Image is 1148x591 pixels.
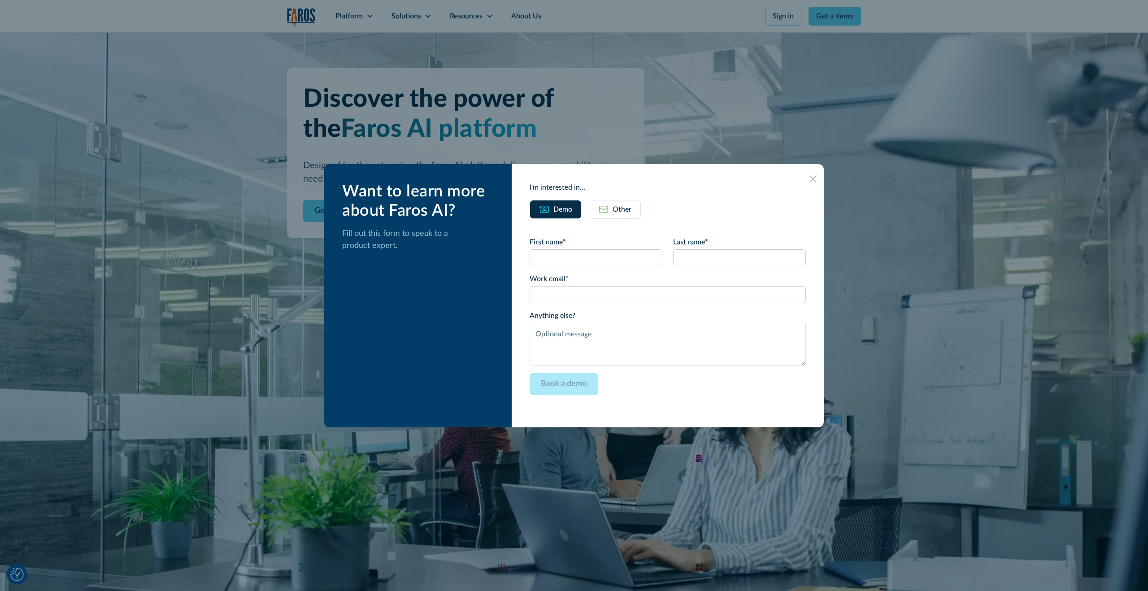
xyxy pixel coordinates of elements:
label: Work email [530,274,806,284]
div: I'm interested in... [530,182,806,193]
div: Other [613,204,631,215]
p: Fill out this form to speak to a product expert. [342,228,497,252]
label: First name [530,237,662,248]
div: Demo [553,204,572,215]
div: Want to learn more about Faros AI? [342,182,497,221]
label: Last name [673,237,806,248]
label: Anything else? [530,310,806,321]
form: Email Form [530,237,806,409]
input: Book a demo [530,373,598,395]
